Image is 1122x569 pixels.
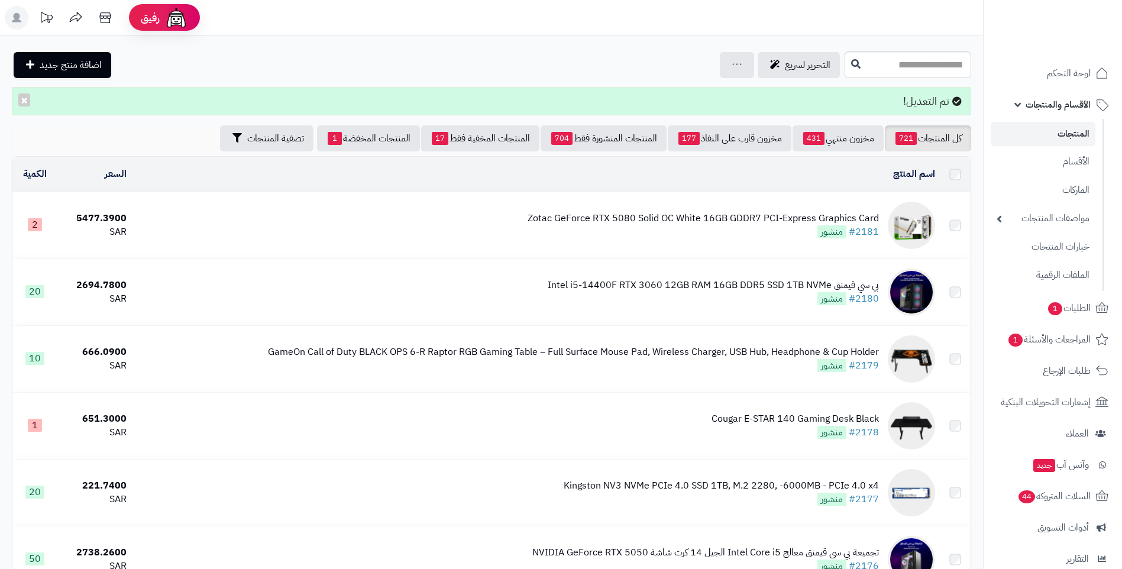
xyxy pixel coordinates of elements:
[25,552,44,565] span: 50
[1018,490,1035,503] span: 44
[328,132,342,145] span: 1
[12,87,971,115] div: تم التعديل!
[991,482,1115,510] a: السلات المتروكة44
[817,426,846,439] span: منشور
[1033,459,1055,472] span: جديد
[817,225,846,238] span: منشور
[551,132,573,145] span: 704
[220,125,313,151] button: تصفية المنتجات
[793,125,884,151] a: مخزون منتهي431
[62,279,127,292] div: 2694.7800
[991,294,1115,322] a: الطلبات1
[849,292,879,306] a: #2180
[991,357,1115,385] a: طلبات الإرجاع
[1007,331,1091,348] span: المراجعات والأسئلة
[1066,425,1089,442] span: العملاء
[62,225,127,239] div: SAR
[164,6,188,30] img: ai-face.png
[991,451,1115,479] a: وآتس آبجديد
[1008,334,1023,347] span: 1
[991,122,1095,146] a: المنتجات
[432,132,448,145] span: 17
[1047,65,1091,82] span: لوحة التحكم
[1026,96,1091,113] span: الأقسام والمنتجات
[817,359,846,372] span: منشور
[421,125,539,151] a: المنتجات المخفية فقط17
[28,419,42,432] span: 1
[1001,394,1091,410] span: إشعارات التحويلات البنكية
[14,52,111,78] a: اضافة منتج جديد
[849,492,879,506] a: #2177
[888,335,935,383] img: GameOn Call of Duty BLACK OPS 6-R Raptor RGB Gaming Table – Full Surface Mouse Pad, Wireless Char...
[268,345,879,359] div: GameOn Call of Duty BLACK OPS 6-R Raptor RGB Gaming Table – Full Surface Mouse Pad, Wireless Char...
[712,412,879,426] div: Cougar E-STAR 140 Gaming Desk Black
[991,234,1095,260] a: خيارات المنتجات
[785,58,830,72] span: التحرير لسريع
[528,212,879,225] div: Zotac GeForce RTX 5080 Solid OC White 16GB GDDR7 PCI-Express Graphics Card
[758,52,840,78] a: التحرير لسريع
[991,513,1115,542] a: أدوات التسويق
[62,345,127,359] div: 666.0900
[803,132,824,145] span: 431
[40,58,102,72] span: اضافة منتج جديد
[817,292,846,305] span: منشور
[991,388,1115,416] a: إشعارات التحويلات البنكية
[888,469,935,516] img: Kingston NV3 NVMe PCIe 4.0 SSD 1TB, M.2 2280, -6000MB - PCIe 4.0 x4
[247,131,304,146] span: تصفية المنتجات
[25,352,44,365] span: 10
[105,167,127,181] a: السعر
[317,125,420,151] a: المنتجات المخفضة1
[678,132,700,145] span: 177
[885,125,971,151] a: كل المنتجات721
[141,11,160,25] span: رفيق
[991,177,1095,203] a: الماركات
[895,132,917,145] span: 721
[62,412,127,426] div: 651.3000
[62,292,127,306] div: SAR
[668,125,791,151] a: مخزون قارب على النفاذ177
[564,479,879,493] div: Kingston NV3 NVMe PCIe 4.0 SSD 1TB, M.2 2280, -6000MB - PCIe 4.0 x4
[1066,551,1089,567] span: التقارير
[1048,302,1062,315] span: 1
[817,493,846,506] span: منشور
[849,425,879,439] a: #2178
[991,325,1115,354] a: المراجعات والأسئلة1
[893,167,935,181] a: اسم المنتج
[62,546,127,560] div: 2738.2600
[28,218,42,231] span: 2
[62,212,127,225] div: 5477.3900
[23,167,47,181] a: الكمية
[849,225,879,239] a: #2181
[888,202,935,249] img: Zotac GeForce RTX 5080 Solid OC White 16GB GDDR7 PCI-Express Graphics Card
[25,285,44,298] span: 20
[991,419,1115,448] a: العملاء
[991,263,1095,288] a: الملفات الرقمية
[1042,33,1111,58] img: logo-2.png
[532,546,879,560] div: تجميعة بي سي قيمنق معالج Intel Core i5 الجيل 14 كرت شاشة NVIDIA GeForce RTX 5050
[25,486,44,499] span: 20
[62,479,127,493] div: 221.7400
[18,93,30,106] button: ×
[62,493,127,506] div: SAR
[541,125,667,151] a: المنتجات المنشورة فقط704
[62,426,127,439] div: SAR
[1037,519,1089,536] span: أدوات التسويق
[991,149,1095,174] a: الأقسام
[31,6,61,33] a: تحديثات المنصة
[991,59,1115,88] a: لوحة التحكم
[62,359,127,373] div: SAR
[888,402,935,450] img: Cougar E-STAR 140 Gaming Desk Black
[1043,363,1091,379] span: طلبات الإرجاع
[849,358,879,373] a: #2179
[1017,488,1091,505] span: السلات المتروكة
[888,269,935,316] img: بي سي قيمنق Intel i5-14400F RTX 3060 12GB RAM 16GB DDR5 SSD 1TB NVMe
[991,206,1095,231] a: مواصفات المنتجات
[1047,300,1091,316] span: الطلبات
[548,279,879,292] div: بي سي قيمنق Intel i5-14400F RTX 3060 12GB RAM 16GB DDR5 SSD 1TB NVMe
[1032,457,1089,473] span: وآتس آب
